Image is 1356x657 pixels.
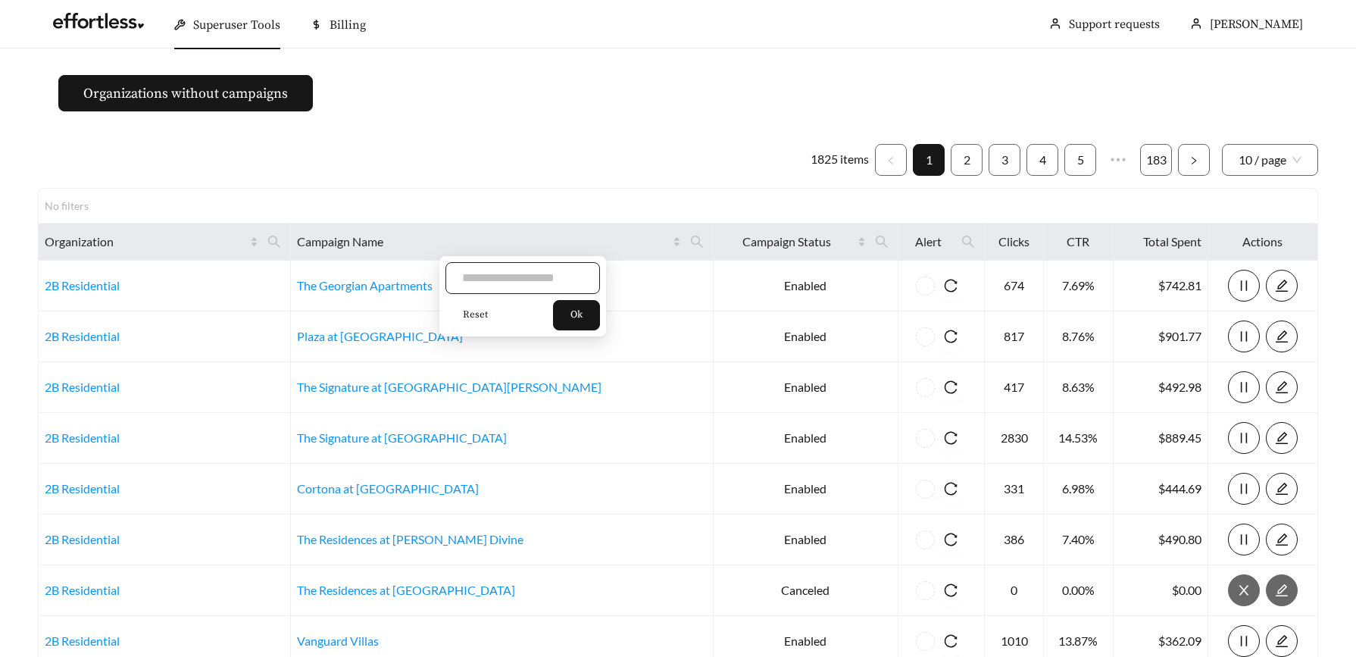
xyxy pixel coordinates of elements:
[714,515,898,565] td: Enabled
[1114,515,1208,565] td: $490.80
[1114,311,1208,362] td: $901.77
[1266,329,1298,343] a: edit
[1228,473,1260,505] button: pause
[1267,279,1297,293] span: edit
[297,634,379,648] a: Vanguard Villas
[989,144,1020,176] li: 3
[1178,144,1210,176] button: right
[1208,224,1318,261] th: Actions
[45,532,120,546] a: 2B Residential
[1266,321,1298,352] button: edit
[935,380,967,394] span: reload
[935,574,967,606] button: reload
[1229,634,1259,648] span: pause
[935,270,967,302] button: reload
[935,634,967,648] span: reload
[45,583,120,597] a: 2B Residential
[1044,362,1114,413] td: 8.63%
[1044,413,1114,464] td: 14.53%
[1228,625,1260,657] button: pause
[1229,482,1259,496] span: pause
[1266,574,1298,606] button: edit
[1229,279,1259,293] span: pause
[935,482,967,496] span: reload
[1102,144,1134,176] li: Next 5 Pages
[1141,145,1171,175] a: 183
[58,75,313,111] button: Organizations without campaigns
[1178,144,1210,176] li: Next Page
[811,144,869,176] li: 1825 items
[951,144,983,176] li: 2
[1228,321,1260,352] button: pause
[875,144,907,176] button: left
[905,233,953,251] span: Alert
[1229,431,1259,445] span: pause
[955,230,981,254] span: search
[1228,371,1260,403] button: pause
[297,278,433,293] a: The Georgian Apartments
[914,145,944,175] a: 1
[1228,270,1260,302] button: pause
[913,144,945,176] li: 1
[1267,482,1297,496] span: edit
[45,233,247,251] span: Organization
[935,533,967,546] span: reload
[1266,524,1298,555] button: edit
[1229,533,1259,546] span: pause
[935,371,967,403] button: reload
[684,230,710,254] span: search
[261,230,287,254] span: search
[297,380,601,394] a: The Signature at [GEOGRAPHIC_DATA][PERSON_NAME]
[1266,380,1298,394] a: edit
[985,413,1043,464] td: 2830
[1267,533,1297,546] span: edit
[1044,464,1114,515] td: 6.98%
[1044,311,1114,362] td: 8.76%
[1044,224,1114,261] th: CTR
[1189,156,1198,165] span: right
[690,235,704,249] span: search
[1266,634,1298,648] a: edit
[45,278,120,293] a: 2B Residential
[297,481,479,496] a: Cortona at [GEOGRAPHIC_DATA]
[935,473,967,505] button: reload
[1267,380,1297,394] span: edit
[985,464,1043,515] td: 331
[1266,270,1298,302] button: edit
[961,235,975,249] span: search
[1114,362,1208,413] td: $492.98
[985,362,1043,413] td: 417
[45,634,120,648] a: 2B Residential
[985,224,1043,261] th: Clicks
[297,583,515,597] a: The Residences at [GEOGRAPHIC_DATA]
[985,515,1043,565] td: 386
[875,144,907,176] li: Previous Page
[267,235,281,249] span: search
[714,362,898,413] td: Enabled
[985,261,1043,311] td: 674
[1267,431,1297,445] span: edit
[297,233,670,251] span: Campaign Name
[935,524,967,555] button: reload
[1266,625,1298,657] button: edit
[1140,144,1172,176] li: 183
[297,532,523,546] a: The Residences at [PERSON_NAME] Divine
[45,430,120,445] a: 2B Residential
[935,279,967,293] span: reload
[935,431,967,445] span: reload
[1114,261,1208,311] td: $742.81
[869,230,895,254] span: search
[1044,515,1114,565] td: 7.40%
[714,413,898,464] td: Enabled
[1102,144,1134,176] span: •••
[1266,583,1298,597] a: edit
[985,565,1043,616] td: 0
[951,145,982,175] a: 2
[1266,473,1298,505] button: edit
[45,380,120,394] a: 2B Residential
[1229,330,1259,343] span: pause
[935,422,967,454] button: reload
[1266,371,1298,403] button: edit
[886,156,895,165] span: left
